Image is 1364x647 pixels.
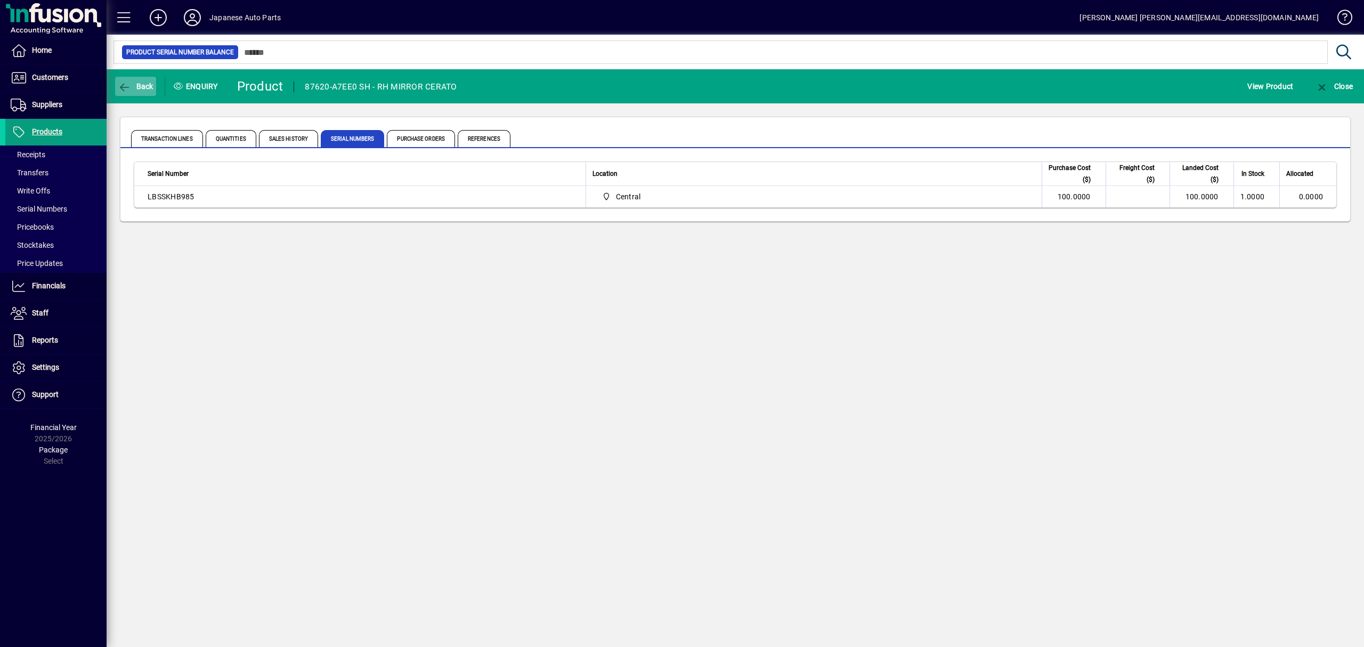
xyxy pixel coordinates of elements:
span: Freight Cost ($) [1113,162,1155,185]
a: Pricebooks [5,218,107,236]
span: Write Offs [11,187,50,195]
div: Freight Cost ($) [1113,162,1164,185]
span: Product Serial Number Balance [126,47,234,58]
span: Staff [32,309,48,317]
div: Allocated [1286,168,1323,180]
a: Receipts [5,145,107,164]
div: Enquiry [165,78,229,95]
button: View Product [1245,77,1296,96]
span: References [458,130,510,147]
div: In Stock [1240,168,1274,180]
span: Package [39,446,68,454]
td: 0.0000 [1279,186,1336,207]
button: Profile [175,8,209,27]
a: Suppliers [5,92,107,118]
button: Add [141,8,175,27]
a: Write Offs [5,182,107,200]
span: Serial Number [148,168,189,180]
span: Support [32,390,59,399]
span: Receipts [11,150,45,159]
span: Transaction Lines [131,130,203,147]
td: 100.0000 [1042,186,1106,207]
div: Product [237,78,283,95]
span: Central [598,190,1029,203]
span: Serial Numbers [321,130,384,147]
span: Reports [32,336,58,344]
span: Price Updates [11,259,63,268]
span: Purchase Orders [387,130,455,147]
div: 87620-A7EE0 SH - RH MIRROR CERATO [305,78,457,95]
span: Customers [32,73,68,82]
span: Quantities [206,130,256,147]
span: Location [592,168,618,180]
td: LBSSKHB985 [134,186,586,207]
app-page-header-button: Back [107,77,165,96]
a: Support [5,382,107,408]
a: Price Updates [5,254,107,272]
div: Serial Number [148,168,579,180]
span: Sales History [259,130,318,147]
span: Financial Year [30,423,77,432]
a: Transfers [5,164,107,182]
span: Pricebooks [11,223,54,231]
span: Purchase Cost ($) [1049,162,1091,185]
span: Allocated [1286,168,1313,180]
span: Back [118,82,153,91]
button: Back [115,77,156,96]
span: Suppliers [32,100,62,109]
a: Settings [5,354,107,381]
a: Customers [5,64,107,91]
td: 1.0000 [1233,186,1280,207]
a: Stocktakes [5,236,107,254]
a: Serial Numbers [5,200,107,218]
div: Japanese Auto Parts [209,9,281,26]
span: Settings [32,363,59,371]
div: [PERSON_NAME] [PERSON_NAME][EMAIL_ADDRESS][DOMAIN_NAME] [1079,9,1319,26]
span: Transfers [11,168,48,177]
span: Home [32,46,52,54]
a: Knowledge Base [1329,2,1351,37]
span: Serial Numbers [11,205,67,213]
a: Financials [5,273,107,300]
a: Home [5,37,107,64]
a: Staff [5,300,107,327]
span: Close [1316,82,1353,91]
button: Close [1313,77,1355,96]
span: Central [616,191,641,202]
span: View Product [1247,78,1293,95]
span: Landed Cost ($) [1176,162,1219,185]
span: Financials [32,281,66,290]
span: In Stock [1241,168,1264,180]
a: Reports [5,327,107,354]
td: 100.0000 [1170,186,1233,207]
span: Products [32,127,62,136]
div: Location [592,168,1035,180]
app-page-header-button: Close enquiry [1304,77,1364,96]
span: Stocktakes [11,241,54,249]
div: Purchase Cost ($) [1049,162,1100,185]
div: Landed Cost ($) [1176,162,1228,185]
